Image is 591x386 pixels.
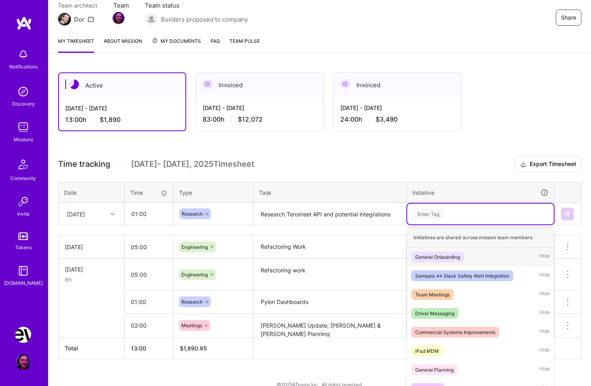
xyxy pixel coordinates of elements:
[88,16,94,22] i: icon Mail
[17,210,30,218] div: Invite
[152,37,201,53] a: My Documents
[415,347,439,355] div: iPad MDM
[113,1,129,10] span: Team
[539,289,550,300] span: Hide
[15,354,31,370] img: User Avatar
[539,308,550,319] span: Hide
[10,174,36,182] div: Community
[539,327,550,338] span: Hide
[4,279,43,287] div: [DOMAIN_NAME]
[125,264,173,285] input: HH:MM
[130,188,167,197] div: Time
[15,84,31,100] img: discovery
[15,46,31,62] img: bell
[58,1,97,10] span: Team architect
[65,243,118,251] div: [DATE]
[15,327,31,343] img: Nevoya: Principal Problem Solver for Zero-Emissions Logistics Company
[539,346,550,356] span: Hide
[238,115,263,124] span: $12,072
[145,13,158,26] img: Builders proposed to company
[203,79,212,89] img: Invoiced
[152,37,201,46] span: My Documents
[415,328,495,336] div: Commercial Systems Improvements
[65,275,118,284] div: 8h
[182,211,203,217] span: Research
[59,73,185,98] div: Active
[376,115,398,124] span: $3,490
[412,188,549,197] div: Initiative
[539,270,550,281] span: Hide
[173,182,253,203] th: Type
[539,364,550,375] span: Hide
[229,37,260,53] a: Team Pulse
[203,115,317,124] div: 83:00 h
[181,272,208,278] span: Engineering
[254,204,406,225] textarea: Research Tenstreet API and potential integrations
[564,211,571,217] img: Submit
[104,37,142,53] a: About Mission
[100,116,121,124] span: $1,890
[196,73,324,97] div: Invoiced
[65,104,179,112] div: [DATE] - [DATE]
[74,15,84,24] div: Dor
[203,104,317,112] div: [DATE] - [DATE]
[15,243,32,252] div: Tokens
[58,337,125,359] th: Total
[181,244,208,250] span: Engineering
[15,263,31,279] img: guide book
[181,322,202,328] span: Meetings
[12,100,35,108] div: Discovery
[14,135,33,144] div: Missions
[65,116,179,124] div: 13:00 h
[415,309,454,318] div: Driver Messaging
[520,160,527,169] i: icon Download
[254,315,406,337] textarea: [PERSON_NAME] Update; [PERSON_NAME] & [PERSON_NAME] Planning
[254,236,406,258] textarea: Refactoring Work
[415,272,509,280] div: Samsara <-> Slack Safety Alert Integration
[125,337,173,359] th: 13:00
[229,38,260,44] span: Team Pulse
[407,228,554,248] div: Initiatives are shared across mission team members.
[58,159,110,169] span: Time tracking
[13,354,33,370] a: User Avatar
[131,159,254,169] span: [DATE] - [DATE] , 2025 Timesheet
[415,366,454,374] div: General Planning
[15,119,31,135] img: teamwork
[211,37,220,53] a: FAQ
[58,13,71,26] img: Team Architect
[253,182,407,203] th: Task
[113,12,125,24] img: Team Member Avatar
[334,73,461,97] div: Invoiced
[13,327,33,343] a: Nevoya: Principal Problem Solver for Zero-Emissions Logistics Company
[515,156,581,172] button: Export Timesheet
[65,265,118,274] div: [DATE]
[125,203,173,224] input: HH:MM
[67,210,85,218] div: [DATE]
[556,10,581,26] button: Share
[561,14,576,22] span: Share
[181,299,203,305] span: Research
[340,115,455,124] div: 24:00 h
[111,212,115,216] i: icon Chevron
[113,11,124,25] a: Team Member Avatar
[9,62,38,71] div: Notifications
[15,194,31,210] img: Invite
[69,80,79,89] img: Active
[254,260,406,290] textarea: Refactoring work
[145,1,248,10] span: Team status
[161,15,248,24] span: Builders proposed to company
[340,79,350,89] img: Invoiced
[414,208,443,220] div: Enter Tag
[58,182,125,203] th: Date
[415,253,460,261] div: General Onboarding
[16,16,32,30] img: logo
[58,37,94,53] a: My timesheet
[125,291,173,312] input: HH:MM
[125,236,173,258] input: HH:MM
[415,290,450,299] div: Team Meetings
[125,315,173,336] input: HH:MM
[180,345,207,352] span: $ 1,890.85
[539,252,550,262] span: Hide
[14,155,33,174] img: Community
[340,104,455,112] div: [DATE] - [DATE]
